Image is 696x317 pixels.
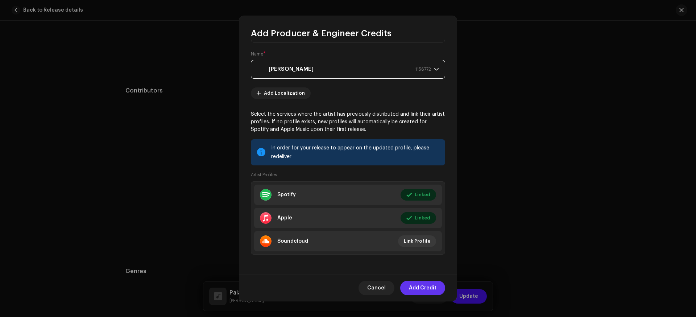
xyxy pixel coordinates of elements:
span: Arvind Kumar [257,60,434,78]
span: Cancel [367,281,386,295]
div: Spotify [277,192,296,198]
p: Select the services where the artist has previously distributed and link their artist profiles. I... [251,111,445,133]
div: dropdown trigger [434,60,439,78]
button: Add Localization [251,87,311,99]
img: 0257f9c4-f6d8-496f-8519-07731e579a7c [257,65,266,74]
span: Link Profile [404,234,430,248]
div: In order for your release to appear on the updated profile, please redeliver [271,144,439,161]
strong: [PERSON_NAME] [269,60,314,78]
span: Linked [415,188,430,202]
button: Linked [401,212,436,224]
button: Cancel [359,281,394,295]
button: Linked [401,189,436,201]
button: Link Profile [398,235,436,247]
label: Name [251,51,266,57]
div: Soundcloud [277,238,308,244]
button: Add Credit [400,281,445,295]
span: Linked [415,211,430,225]
span: Add Credit [409,281,436,295]
small: Artist Profiles [251,171,277,178]
span: Add Producer & Engineer Credits [251,28,391,39]
div: Apple [277,215,292,221]
span: 1156772 [415,60,431,78]
span: Add Localization [264,86,305,100]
